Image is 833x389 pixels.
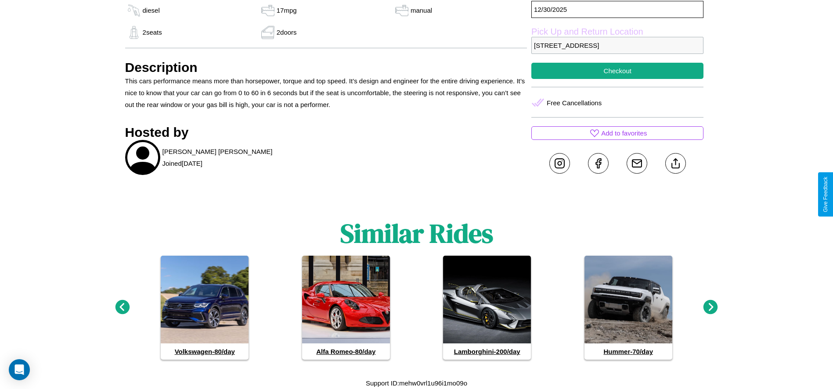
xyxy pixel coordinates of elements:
[259,4,277,17] img: gas
[584,343,672,360] h4: Hummer - 70 /day
[393,4,411,17] img: gas
[143,26,162,38] p: 2 seats
[340,215,493,251] h1: Similar Rides
[584,256,672,360] a: Hummer-70/day
[443,343,531,360] h4: Lamborghini - 200 /day
[161,343,249,360] h4: Volkswagen - 80 /day
[259,26,277,39] img: gas
[125,125,527,140] h3: Hosted by
[443,256,531,360] a: Lamborghini-200/day
[161,256,249,360] a: Volkswagen-80/day
[277,4,297,16] p: 17 mpg
[531,1,703,18] p: 12 / 30 / 2025
[125,75,527,111] p: This cars performance means more than horsepower, torque and top speed. It’s design and engineer ...
[411,4,432,16] p: manual
[531,126,703,140] button: Add to favorites
[143,4,160,16] p: diesel
[531,37,703,54] p: [STREET_ADDRESS]
[531,63,703,79] button: Checkout
[302,256,390,360] a: Alfa Romeo-80/day
[9,359,30,380] div: Open Intercom Messenger
[601,127,647,139] p: Add to favorites
[125,26,143,39] img: gas
[125,4,143,17] img: gas
[302,343,390,360] h4: Alfa Romeo - 80 /day
[162,157,202,169] p: Joined [DATE]
[547,97,602,109] p: Free Cancellations
[162,146,273,157] p: [PERSON_NAME] [PERSON_NAME]
[277,26,297,38] p: 2 doors
[531,27,703,37] label: Pick Up and Return Location
[822,177,829,212] div: Give Feedback
[366,377,467,389] p: Support ID: mehw0vrl1u96i1mo09o
[125,60,527,75] h3: Description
